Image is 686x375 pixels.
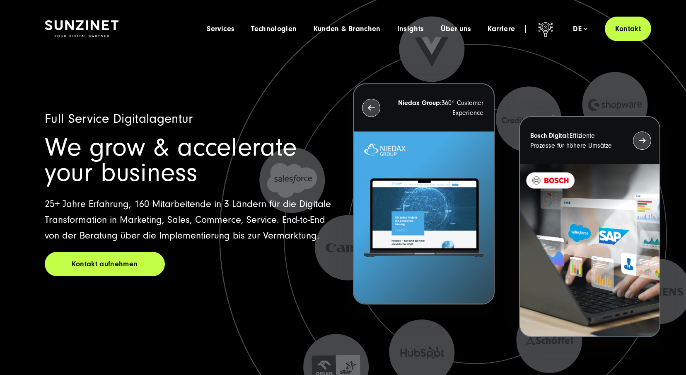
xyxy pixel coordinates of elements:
img: Letztes Projekt von Niedax. Ein Laptop auf dem die Niedax Website geöffnet ist, auf blauem Hinter... [354,131,493,304]
a: Kunden & Branchen [314,25,381,33]
button: Bosch Digital:Effiziente Prozesse für höhere Umsätze BOSCH - Kundeprojekt - Digital Transformatio... [519,116,660,337]
a: Services [207,25,234,33]
span: Full Service Digitalagentur [45,111,193,126]
span: We grow & accelerate your business [45,132,297,187]
a: Kontakt [605,17,651,41]
div: de [573,25,587,33]
img: SUNZINET Full Service Digital Agentur [45,20,118,38]
p: Effiziente Prozesse für höhere Umsätze [530,131,618,151]
a: Kontakt aufnehmen [45,252,165,276]
a: Technologien [251,25,297,33]
strong: Niedax Group: [398,99,442,107]
img: BOSCH - Kundeprojekt - Digital Transformation Agentur SUNZINET [520,164,659,336]
strong: Bosch Digital: [530,132,570,139]
p: 25+ Jahre Erfahrung, 160 Mitarbeitende in 3 Ländern für die Digitale Transformation in Marketing,... [45,196,333,244]
a: Über uns [441,25,471,33]
button: Niedax Group:360° Customer Experience Letztes Projekt von Niedax. Ein Laptop auf dem die Niedax W... [353,83,494,304]
a: Insights [397,25,424,33]
a: Karriere [488,25,515,33]
p: 360° Customer Experience [395,98,483,118]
